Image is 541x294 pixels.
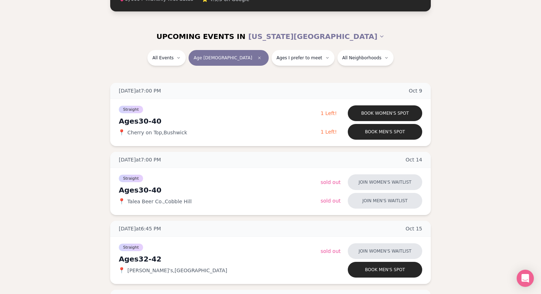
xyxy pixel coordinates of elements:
[119,268,125,273] span: 📍
[119,116,321,126] div: Ages 30-40
[119,185,321,195] div: Ages 30-40
[119,130,125,135] span: 📍
[348,124,422,140] button: Book men's spot
[348,243,422,259] button: Join women's waitlist
[127,129,187,136] span: Cherry on Top , Bushwick
[156,31,245,41] span: UPCOMING EVENTS IN
[152,55,174,61] span: All Events
[119,199,125,204] span: 📍
[119,156,161,163] span: [DATE] at 7:00 PM
[406,225,423,232] span: Oct 15
[321,198,341,204] span: Sold Out
[348,193,422,209] button: Join men's waitlist
[348,262,422,278] button: Book men's spot
[348,174,422,190] button: Join women's waitlist
[277,55,322,61] span: Ages I prefer to meet
[119,106,143,113] span: Straight
[119,254,321,264] div: Ages 32-42
[337,50,394,66] button: All Neighborhoods
[255,54,264,62] span: Clear age
[409,87,422,94] span: Oct 9
[321,129,337,135] span: 1 Left!
[127,198,192,205] span: Talea Beer Co. , Cobble Hill
[248,29,385,44] button: [US_STATE][GEOGRAPHIC_DATA]
[321,248,341,254] span: Sold Out
[321,179,341,185] span: Sold Out
[272,50,335,66] button: Ages I prefer to meet
[342,55,381,61] span: All Neighborhoods
[348,105,422,121] button: Book women's spot
[517,270,534,287] div: Open Intercom Messenger
[147,50,186,66] button: All Events
[127,267,227,274] span: [PERSON_NAME]'s , [GEOGRAPHIC_DATA]
[119,175,143,182] span: Straight
[119,244,143,251] span: Straight
[119,87,161,94] span: [DATE] at 7:00 PM
[321,110,337,116] span: 1 Left!
[406,156,423,163] span: Oct 14
[194,55,252,61] span: Age [DEMOGRAPHIC_DATA]
[119,225,161,232] span: [DATE] at 6:45 PM
[189,50,268,66] button: Age [DEMOGRAPHIC_DATA]Clear age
